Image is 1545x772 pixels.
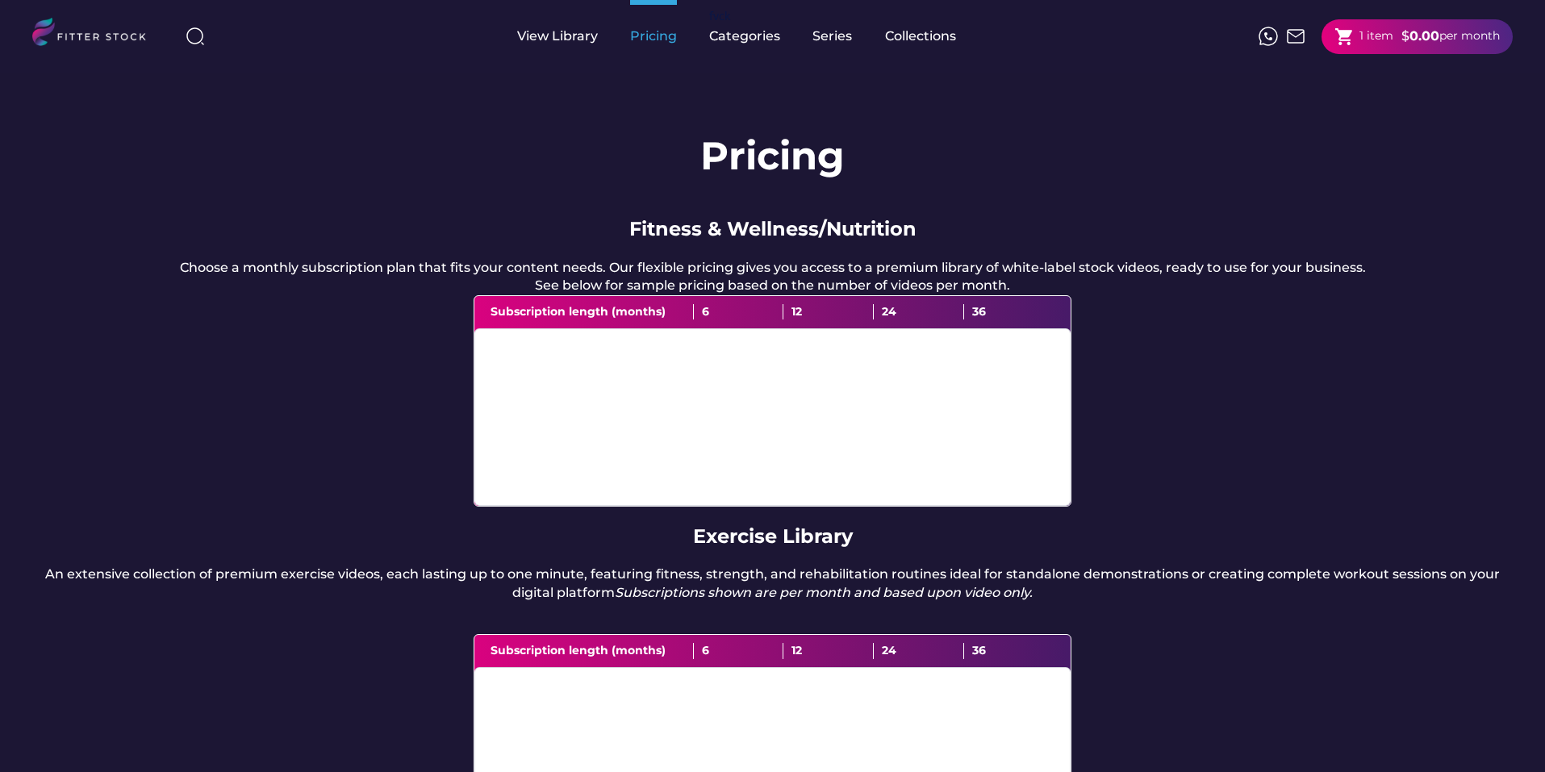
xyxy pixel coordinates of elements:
div: 12 [783,304,874,320]
div: 24 [874,304,964,320]
div: Subscription length (months) [491,643,694,659]
em: Subscriptions shown are per month and based upon video only. [615,585,1033,600]
div: Pricing [630,27,677,45]
div: 24 [874,643,964,659]
div: 12 [783,643,874,659]
div: per month [1439,28,1500,44]
div: Collections [885,27,956,45]
div: Categories [709,27,780,45]
div: 6 [694,304,784,320]
img: LOGO.svg [32,18,160,51]
button: shopping_cart [1334,27,1355,47]
div: Exercise Library [693,523,853,550]
div: Fitness & Wellness/Nutrition [629,215,917,243]
div: 36 [964,304,1054,320]
h1: Pricing [700,129,845,183]
div: Series [812,27,853,45]
div: An extensive collection of premium exercise videos, each lasting up to one minute, featuring fitn... [32,565,1513,602]
div: $ [1401,27,1409,45]
div: 1 item [1359,28,1393,44]
div: fvck [709,8,730,24]
img: Frame%2051.svg [1286,27,1305,46]
div: View Library [517,27,598,45]
img: search-normal%203.svg [186,27,205,46]
div: Choose a monthly subscription plan that fits your content needs. Our flexible pricing gives you a... [180,259,1366,295]
img: meteor-icons_whatsapp%20%281%29.svg [1259,27,1278,46]
strong: 0.00 [1409,28,1439,44]
div: Subscription length (months) [491,304,694,320]
div: 6 [694,643,784,659]
div: 36 [964,643,1054,659]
